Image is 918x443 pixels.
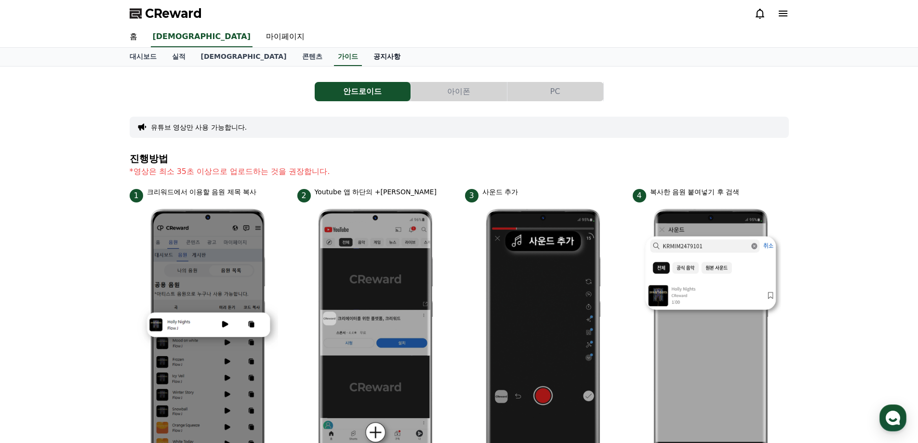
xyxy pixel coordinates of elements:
[297,189,311,202] span: 2
[366,48,408,66] a: 공지사항
[482,187,518,197] p: 사운드 추가
[130,166,789,177] p: *영상은 최소 35초 이상으로 업로드하는 것을 권장합니다.
[130,189,143,202] span: 1
[124,306,185,330] a: 설정
[30,320,36,328] span: 홈
[151,122,247,132] button: 유튜브 영상만 사용 가능합니다.
[633,189,646,202] span: 4
[411,82,507,101] button: 아이폰
[258,27,312,47] a: 마이페이지
[151,27,253,47] a: [DEMOGRAPHIC_DATA]
[193,48,294,66] a: [DEMOGRAPHIC_DATA]
[122,48,164,66] a: 대시보드
[411,82,507,101] a: 아이폰
[122,27,145,47] a: 홈
[334,48,362,66] a: 가이드
[164,48,193,66] a: 실적
[145,6,202,21] span: CReward
[88,321,100,328] span: 대화
[130,6,202,21] a: CReward
[465,189,479,202] span: 3
[3,306,64,330] a: 홈
[64,306,124,330] a: 대화
[650,187,740,197] p: 복사한 음원 붙여넣기 후 검색
[147,187,257,197] p: 크리워드에서 이용할 음원 제목 복사
[507,82,603,101] button: PC
[130,153,789,164] h4: 진행방법
[294,48,330,66] a: 콘텐츠
[315,82,411,101] button: 안드로이드
[149,320,160,328] span: 설정
[315,187,437,197] p: Youtube 앱 하단의 +[PERSON_NAME]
